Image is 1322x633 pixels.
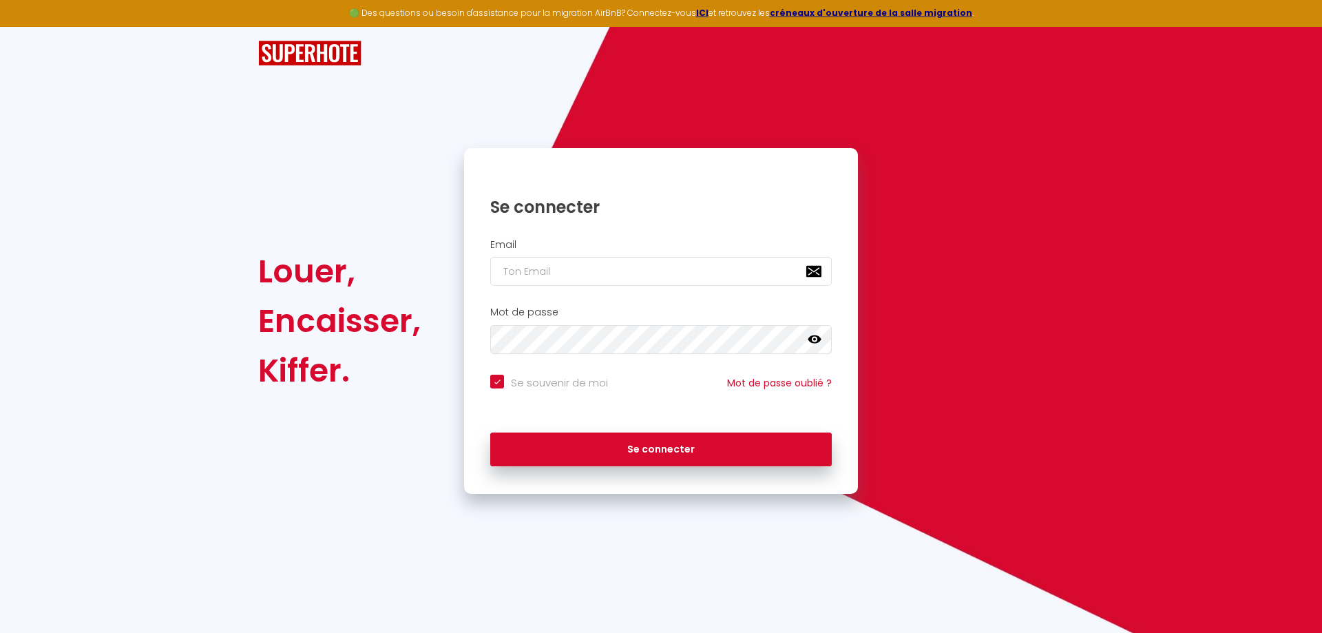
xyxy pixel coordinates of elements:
[490,433,832,467] button: Se connecter
[258,41,361,66] img: SuperHote logo
[490,239,832,251] h2: Email
[258,296,421,346] div: Encaisser,
[258,247,421,296] div: Louer,
[770,7,972,19] a: créneaux d'ouverture de la salle migration
[258,346,421,395] div: Kiffer.
[490,307,832,318] h2: Mot de passe
[490,257,832,286] input: Ton Email
[490,196,832,218] h1: Se connecter
[727,376,832,390] a: Mot de passe oublié ?
[696,7,709,19] a: ICI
